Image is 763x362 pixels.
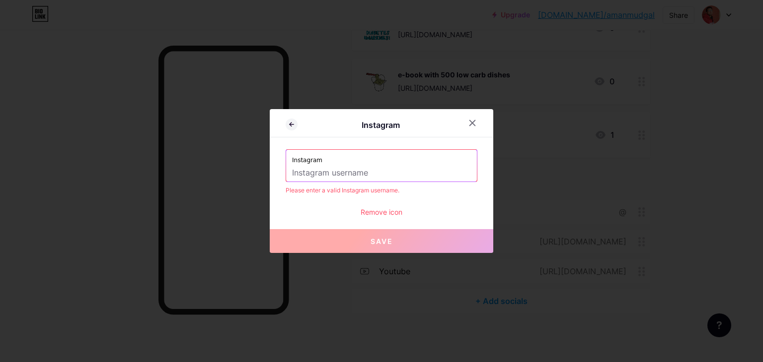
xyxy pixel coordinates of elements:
[292,150,471,165] label: Instagram
[286,186,477,195] div: Please enter a valid Instagram username.
[270,229,493,253] button: Save
[298,119,463,131] div: Instagram
[292,165,471,181] input: Instagram username
[371,237,393,245] span: Save
[286,207,477,217] div: Remove icon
